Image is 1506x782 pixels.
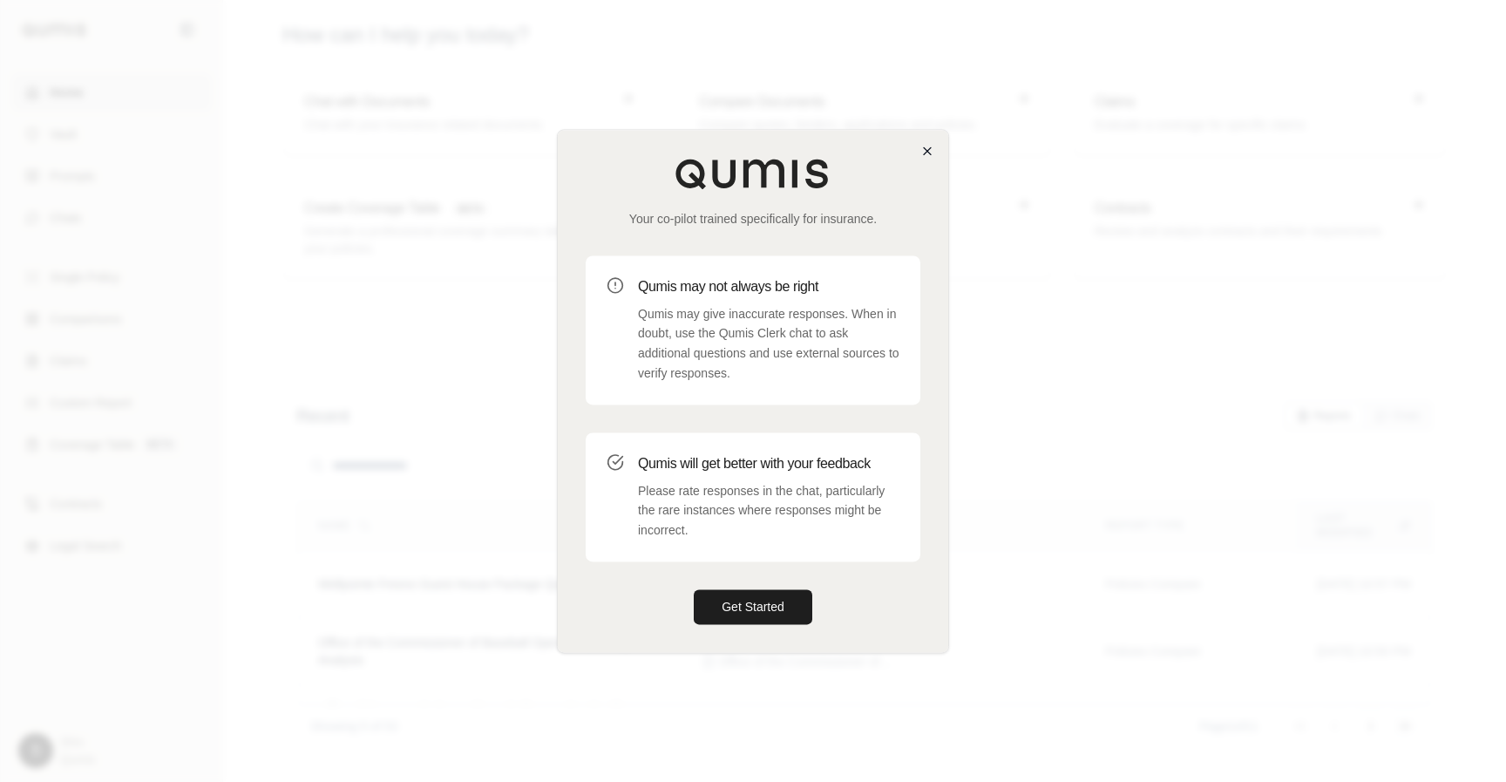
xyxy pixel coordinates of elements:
h3: Qumis may not always be right [638,276,899,297]
p: Your co-pilot trained specifically for insurance. [586,210,920,228]
img: Qumis Logo [675,158,831,189]
p: Qumis may give inaccurate responses. When in doubt, use the Qumis Clerk chat to ask additional qu... [638,304,899,384]
p: Please rate responses in the chat, particularly the rare instances where responses might be incor... [638,481,899,541]
h3: Qumis will get better with your feedback [638,453,899,474]
button: Get Started [694,589,812,624]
